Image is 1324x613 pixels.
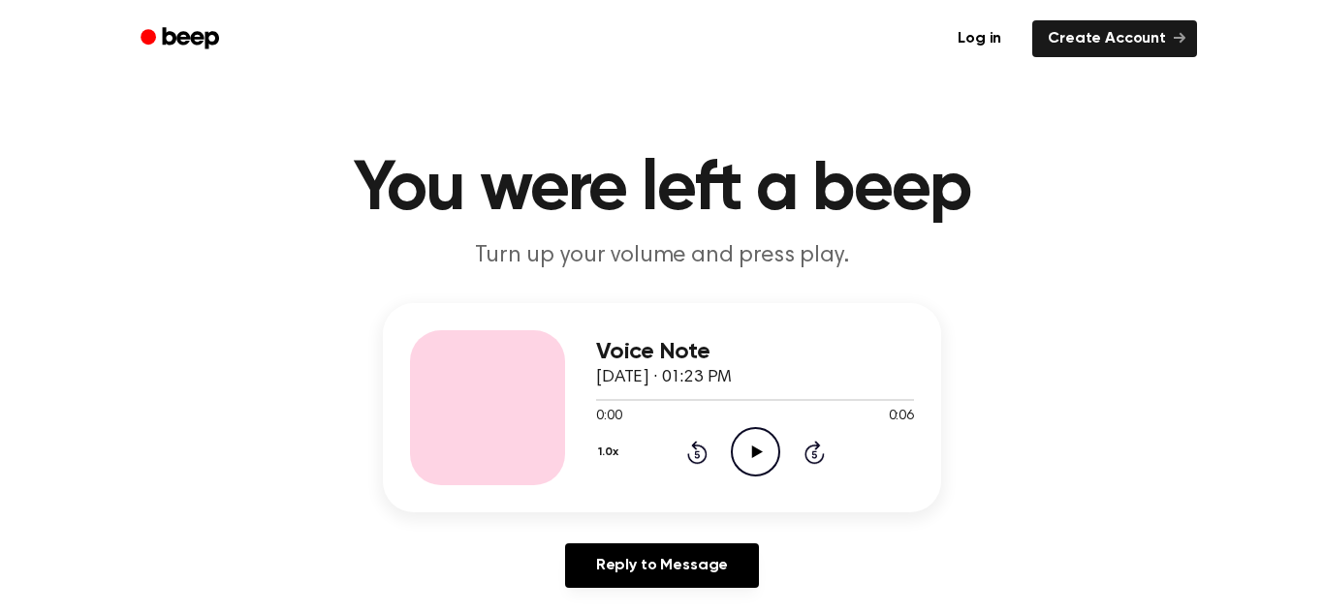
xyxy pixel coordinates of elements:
a: Create Account [1032,20,1197,57]
a: Reply to Message [565,543,759,588]
span: 0:00 [596,407,621,427]
a: Beep [127,20,236,58]
h3: Voice Note [596,339,914,365]
a: Log in [938,16,1021,61]
span: [DATE] · 01:23 PM [596,369,732,386]
span: 0:06 [889,407,914,427]
p: Turn up your volume and press play. [290,240,1034,272]
button: 1.0x [596,436,625,469]
h1: You were left a beep [166,155,1158,225]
